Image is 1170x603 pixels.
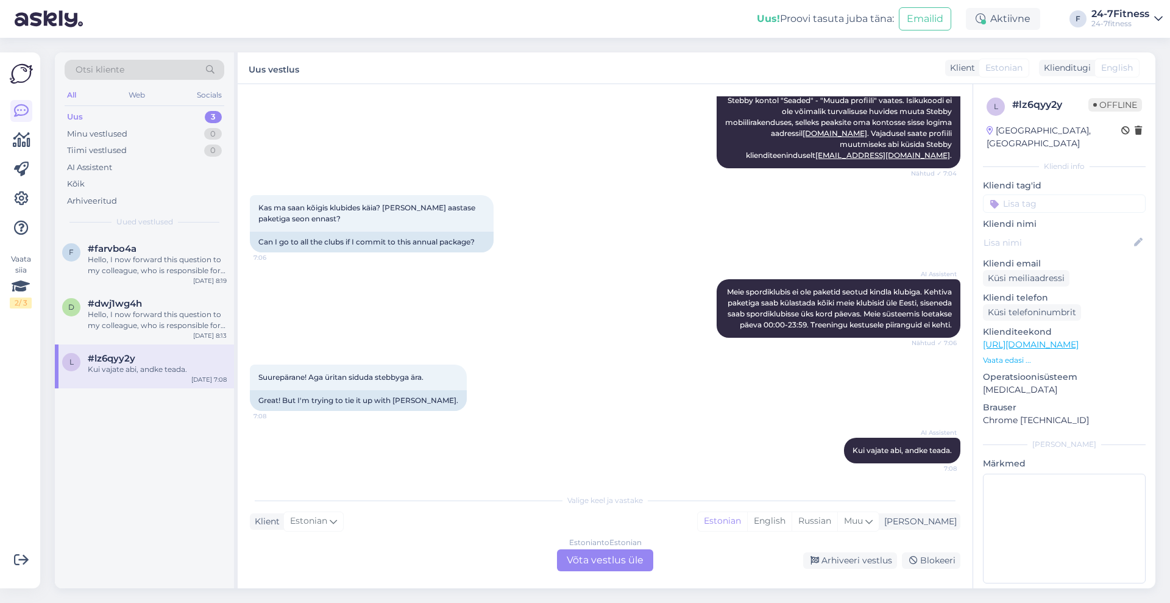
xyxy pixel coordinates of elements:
p: Kliendi telefon [983,291,1146,304]
span: Otsi kliente [76,63,124,76]
div: [DATE] 8:19 [193,276,227,285]
span: f [69,248,74,257]
div: Hello, I now forward this question to my colleague, who is responsible for this. The reply will b... [88,309,227,331]
p: Vaata edasi ... [983,355,1146,366]
div: Great! But I'm trying to tie it up with [PERSON_NAME]. [250,390,467,411]
div: Kliendi info [983,161,1146,172]
span: 7:06 [253,253,299,262]
p: Kliendi email [983,257,1146,270]
span: 7:08 [253,412,299,421]
div: All [65,87,79,103]
div: Estonian [698,512,747,530]
div: 0 [204,128,222,140]
span: Nähtud ✓ 7:04 [911,169,957,178]
div: Hello, I now forward this question to my colleague, who is responsible for this. The reply will b... [88,254,227,276]
span: d [68,302,74,312]
span: Meie spordiklubis ei ole paketid seotud kindla klubiga. Kehtiva paketiga saab külastada kõiki mei... [727,287,954,329]
div: Tiimi vestlused [67,145,127,157]
div: Kõik [67,178,85,190]
div: [PERSON_NAME] [983,439,1146,450]
div: [DATE] 7:08 [191,375,227,384]
b: Uus! [757,13,780,24]
div: [DATE] 8:13 [193,331,227,340]
div: Estonian to Estonian [569,537,642,548]
span: English [1101,62,1133,74]
div: AI Assistent [67,162,112,174]
div: [PERSON_NAME] [879,515,957,528]
input: Lisa tag [983,194,1146,213]
span: Muu [844,515,863,526]
div: Klient [250,515,280,528]
span: Uued vestlused [116,216,173,227]
div: Arhiveeri vestlus [803,552,897,569]
span: Nähtud ✓ 7:06 [911,338,957,348]
p: Brauser [983,401,1146,414]
div: Kui vajate abi, andke teada. [88,364,227,375]
span: AI Assistent [911,428,957,437]
div: 24-7fitness [1091,19,1149,29]
div: # lz6qyy2y [1012,98,1088,112]
div: 3 [205,111,222,123]
div: 2 / 3 [10,298,32,309]
div: Küsi telefoninumbrit [983,304,1081,321]
div: Web [126,87,147,103]
label: Uus vestlus [249,60,299,76]
div: Aktiivne [966,8,1040,30]
div: Minu vestlused [67,128,127,140]
span: l [994,102,998,111]
p: Klienditeekond [983,326,1146,338]
span: l [69,357,74,366]
div: Russian [792,512,837,530]
span: 7:08 [911,464,957,473]
span: Kas ma saan kõigis klubides käia? [PERSON_NAME] aastase paketiga seon ennast? [258,203,477,223]
span: #farvbo4a [88,243,136,254]
div: English [747,512,792,530]
div: Võta vestlus üle [557,549,653,571]
div: Socials [194,87,224,103]
div: Vaata siia [10,254,32,309]
span: Kui vajate abi, andke teada. [853,446,952,455]
button: Emailid [899,7,951,30]
a: 24-7Fitness24-7fitness [1091,9,1163,29]
span: Estonian [985,62,1023,74]
div: Can I go to all the clubs if I commit to this annual package? [250,232,494,252]
span: Offline [1088,98,1142,112]
a: [DOMAIN_NAME] [803,129,867,138]
p: [MEDICAL_DATA] [983,384,1146,396]
span: Suurepärane! Aga üritan siduda stebbyga ära. [258,373,424,382]
span: AI Assistent [911,269,957,279]
div: F [1069,10,1087,27]
div: Proovi tasuta juba täna: [757,12,894,26]
div: Blokeeri [902,552,960,569]
span: #dwj1wg4h [88,298,142,309]
p: Märkmed [983,457,1146,470]
p: Operatsioonisüsteem [983,371,1146,384]
a: [EMAIL_ADDRESS][DOMAIN_NAME] [815,151,950,160]
p: Kliendi nimi [983,218,1146,230]
p: Chrome [TECHNICAL_ID] [983,414,1146,427]
div: 0 [204,145,222,157]
div: 24-7Fitness [1091,9,1149,19]
div: Uus [67,111,83,123]
div: [GEOGRAPHIC_DATA], [GEOGRAPHIC_DATA] [987,124,1121,150]
div: Klient [945,62,975,74]
div: Klienditugi [1039,62,1091,74]
img: Askly Logo [10,62,33,85]
p: Kliendi tag'id [983,179,1146,192]
div: Küsi meiliaadressi [983,270,1069,287]
div: Arhiveeritud [67,195,117,207]
input: Lisa nimi [984,236,1132,249]
span: #lz6qyy2y [88,353,135,364]
div: Valige keel ja vastake [250,495,960,506]
a: [URL][DOMAIN_NAME] [983,339,1079,350]
span: Estonian [290,515,327,528]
